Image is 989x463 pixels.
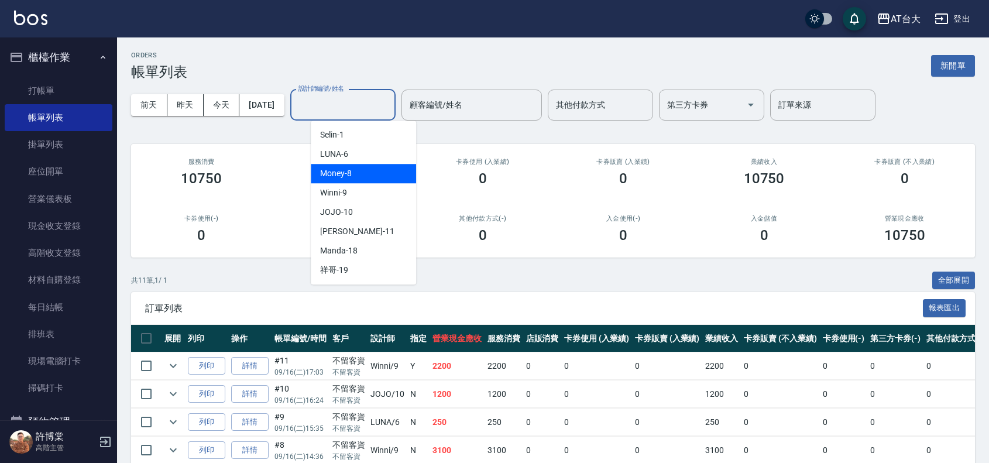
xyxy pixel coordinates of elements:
[561,352,632,380] td: 0
[407,325,430,352] th: 指定
[332,423,365,434] p: 不留客資
[131,64,187,80] h3: 帳單列表
[923,380,988,408] td: 0
[523,325,562,352] th: 店販消費
[741,352,819,380] td: 0
[702,380,741,408] td: 1200
[427,158,539,166] h2: 卡券使用 (入業績)
[204,94,240,116] button: 今天
[931,60,975,71] a: 新開單
[867,409,923,436] td: 0
[239,94,284,116] button: [DATE]
[485,352,523,380] td: 2200
[430,325,485,352] th: 營業現金應收
[5,104,112,131] a: 帳單列表
[741,380,819,408] td: 0
[923,299,966,317] button: 報表匯出
[932,272,976,290] button: 全部展開
[188,385,225,403] button: 列印
[145,158,257,166] h3: 服務消費
[320,206,353,218] span: JOJO -10
[923,409,988,436] td: 0
[632,352,703,380] td: 0
[867,380,923,408] td: 0
[5,158,112,185] a: 座位開單
[485,380,523,408] td: 1200
[407,409,430,436] td: N
[741,95,760,114] button: Open
[708,158,820,166] h2: 業績收入
[702,325,741,352] th: 業績收入
[272,352,329,380] td: #11
[36,431,95,443] h5: 許博棠
[485,409,523,436] td: 250
[407,380,430,408] td: N
[849,215,961,222] h2: 營業現金應收
[320,129,344,141] span: Selin -1
[561,380,632,408] td: 0
[702,409,741,436] td: 250
[523,352,562,380] td: 0
[5,239,112,266] a: 高階收支登錄
[332,451,365,462] p: 不留客資
[9,430,33,454] img: Person
[36,443,95,453] p: 高階主管
[329,325,368,352] th: 客戶
[5,321,112,348] a: 排班表
[708,215,820,222] h2: 入金儲值
[5,77,112,104] a: 打帳單
[5,375,112,402] a: 掃碼打卡
[181,170,222,187] h3: 10750
[185,325,228,352] th: 列印
[923,352,988,380] td: 0
[274,423,327,434] p: 09/16 (二) 15:35
[164,385,182,403] button: expand row
[891,12,921,26] div: AT台大
[368,409,407,436] td: LUNA /6
[320,187,347,199] span: Winni -9
[430,409,485,436] td: 250
[479,227,487,243] h3: 0
[274,367,327,378] p: 09/16 (二) 17:03
[231,357,269,375] a: 詳情
[231,441,269,459] a: 詳情
[131,94,167,116] button: 前天
[867,325,923,352] th: 第三方卡券(-)
[561,409,632,436] td: 0
[286,215,398,222] h2: 第三方卡券(-)
[320,245,358,257] span: Manda -18
[702,352,741,380] td: 2200
[930,8,975,30] button: 登出
[5,131,112,158] a: 掛單列表
[5,294,112,321] a: 每日結帳
[523,380,562,408] td: 0
[272,409,329,436] td: #9
[14,11,47,25] img: Logo
[901,170,909,187] h3: 0
[619,170,627,187] h3: 0
[197,227,205,243] h3: 0
[430,380,485,408] td: 1200
[188,413,225,431] button: 列印
[619,227,627,243] h3: 0
[332,439,365,451] div: 不留客資
[188,357,225,375] button: 列印
[523,409,562,436] td: 0
[164,441,182,459] button: expand row
[274,395,327,406] p: 09/16 (二) 16:24
[145,215,257,222] h2: 卡券使用(-)
[320,264,348,276] span: 祥哥 -19
[167,94,204,116] button: 昨天
[5,186,112,212] a: 營業儀表板
[188,441,225,459] button: 列印
[760,227,768,243] h3: 0
[485,325,523,352] th: 服務消費
[923,302,966,313] a: 報表匯出
[820,352,868,380] td: 0
[320,148,348,160] span: LUNA -6
[5,407,112,437] button: 預約管理
[427,215,539,222] h2: 其他付款方式(-)
[332,355,365,367] div: 不留客資
[632,325,703,352] th: 卡券販賣 (入業績)
[741,325,819,352] th: 卡券販賣 (不入業績)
